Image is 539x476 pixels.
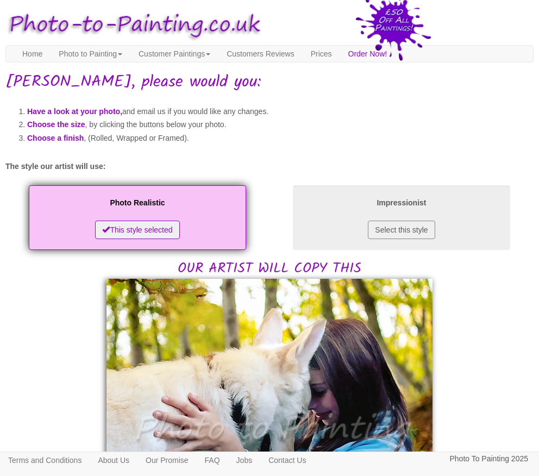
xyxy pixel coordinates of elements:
[27,131,534,145] li: , (Rolled, Wrapped or Framed).
[14,46,51,62] a: Home
[449,452,528,466] p: Photo To Painting 2025
[304,196,499,210] p: Impressionist
[27,120,85,129] span: Choose the size
[5,73,534,91] h1: [PERSON_NAME], please would you:
[137,452,197,468] a: Our Promise
[218,46,302,62] a: Customers Reviews
[27,107,122,116] span: Have a look at your photo,
[340,46,396,62] a: Order Now!
[260,452,314,468] a: Contact Us
[27,118,534,131] li: , by clicking the buttons below your photo.
[51,46,130,62] a: Photo to Painting
[130,46,218,62] a: Customer Paintings
[27,105,534,118] li: and email us if you would like any changes.
[303,46,340,62] a: Prices
[27,134,84,142] span: Choose a finish
[40,196,235,210] p: Photo Realistic
[228,452,261,468] a: Jobs
[90,452,137,468] a: About Us
[5,183,534,276] h2: OUR ARTIST WILL COPY THIS
[95,221,179,239] button: This style selected
[197,452,228,468] a: FAQ
[5,161,105,172] label: The style our artist will use:
[368,221,435,239] button: Select this style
